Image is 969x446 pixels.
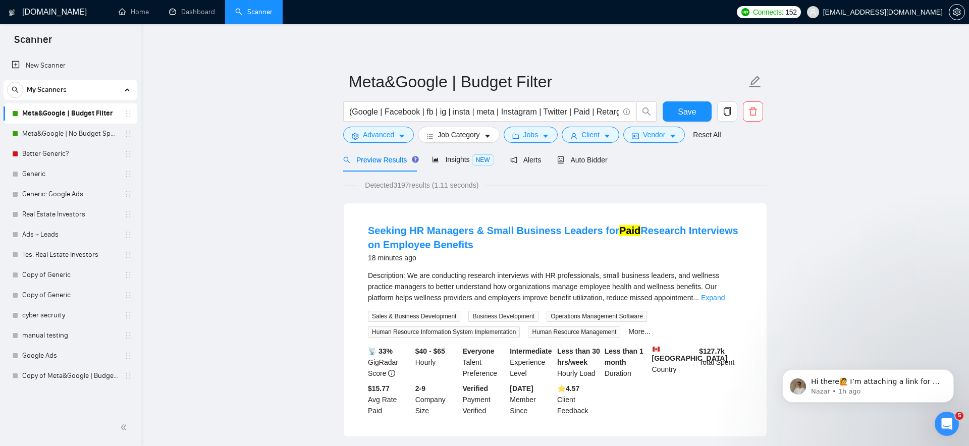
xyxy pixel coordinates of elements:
[8,86,23,93] span: search
[124,109,132,118] span: holder
[438,129,479,140] span: Job Category
[510,156,542,164] span: Alerts
[22,204,118,225] a: Real Estate Investors
[743,101,763,122] button: delete
[463,384,489,393] b: Verified
[650,346,697,379] div: Country
[358,180,486,191] span: Detected 3197 results (1.11 seconds)
[741,8,749,16] img: upwork-logo.png
[693,129,721,140] a: Reset All
[124,352,132,360] span: holder
[22,245,118,265] a: Tes: Real Estate Investors
[637,107,656,116] span: search
[124,170,132,178] span: holder
[349,105,619,118] input: Search Freelance Jobs...
[124,291,132,299] span: holder
[22,124,118,144] a: Meta&Google | No Budget Specified
[623,127,685,143] button: idcardVendorcaret-down
[570,132,577,140] span: user
[557,347,600,366] b: Less than 30 hrs/week
[949,8,965,16] a: setting
[415,384,425,393] b: 2-9
[718,107,737,116] span: copy
[484,132,491,140] span: caret-down
[653,346,660,353] img: 🇨🇦
[398,132,405,140] span: caret-down
[343,156,350,163] span: search
[508,383,555,416] div: Member Since
[124,231,132,239] span: holder
[366,346,413,379] div: GigRadar Score
[12,55,129,76] a: New Scanner
[120,422,130,432] span: double-left
[542,132,549,140] span: caret-down
[418,127,499,143] button: barsJob Categorycaret-down
[368,347,393,355] b: 📡 33%
[463,347,495,355] b: Everyone
[27,80,67,100] span: My Scanners
[124,331,132,340] span: holder
[697,346,744,379] div: Total Spent
[119,8,149,16] a: homeHome
[352,132,359,140] span: setting
[22,225,118,245] a: Ads + Leads
[508,346,555,379] div: Experience Level
[366,383,413,416] div: Avg Rate Paid
[461,383,508,416] div: Payment Verified
[9,5,16,21] img: logo
[669,132,676,140] span: caret-down
[368,270,742,303] div: Description: We are conducting research interviews with HR professionals, small business leaders,...
[349,69,746,94] input: Scanner name...
[22,366,118,386] a: Copy of Meta&Google | Budget Filter
[461,346,508,379] div: Talent Preference
[415,347,445,355] b: $40 - $65
[652,346,728,362] b: [GEOGRAPHIC_DATA]
[4,55,137,76] li: New Scanner
[343,127,414,143] button: settingAdvancedcaret-down
[368,225,738,250] a: Seeking HR Managers & Small Business Leaders forPaidResearch Interviews on Employee Benefits
[468,311,539,322] span: Business Development
[643,129,665,140] span: Vendor
[603,346,650,379] div: Duration
[22,103,118,124] a: Meta&Google | Budget Filter
[955,412,963,420] span: 5
[701,294,725,302] a: Expand
[368,311,460,322] span: Sales & Business Development
[22,346,118,366] a: Google Ads
[555,383,603,416] div: Client Feedback
[22,325,118,346] a: manual testing
[426,132,434,140] span: bars
[124,311,132,319] span: holder
[22,265,118,285] a: Copy of Generic
[124,190,132,198] span: holder
[169,8,215,16] a: dashboardDashboard
[411,155,420,164] div: Tooltip anchor
[413,383,461,416] div: Company Size
[124,251,132,259] span: holder
[432,155,494,163] span: Insights
[504,127,558,143] button: folderJobscaret-down
[6,32,60,53] span: Scanner
[935,412,959,436] iframe: Intercom live chat
[949,4,965,20] button: setting
[124,150,132,158] span: holder
[605,347,643,366] b: Less than 1 month
[368,326,520,338] span: Human Resource Information System Implementation
[678,105,696,118] span: Save
[472,154,494,165] span: NEW
[124,130,132,138] span: holder
[557,156,564,163] span: robot
[547,311,647,322] span: Operations Management Software
[557,156,607,164] span: Auto Bidder
[388,370,395,377] span: info-circle
[767,348,969,419] iframe: Intercom notifications message
[743,107,763,116] span: delete
[636,101,657,122] button: search
[22,285,118,305] a: Copy of Generic
[810,9,817,16] span: user
[124,271,132,279] span: holder
[432,156,439,163] span: area-chart
[748,75,762,88] span: edit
